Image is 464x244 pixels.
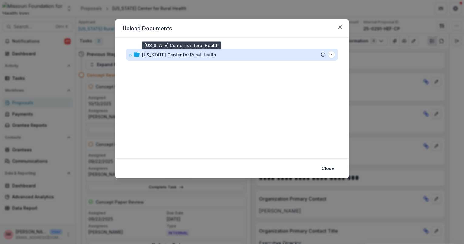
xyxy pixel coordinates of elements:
header: Upload Documents [115,19,349,38]
div: [US_STATE] Center for Rural Health [142,52,216,58]
button: Close [318,164,338,173]
button: Missouri Center for Rural Health Options [328,51,335,58]
button: Close [335,22,345,32]
div: [US_STATE] Center for Rural HealthMissouri Center for Rural Health Options [126,49,338,61]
